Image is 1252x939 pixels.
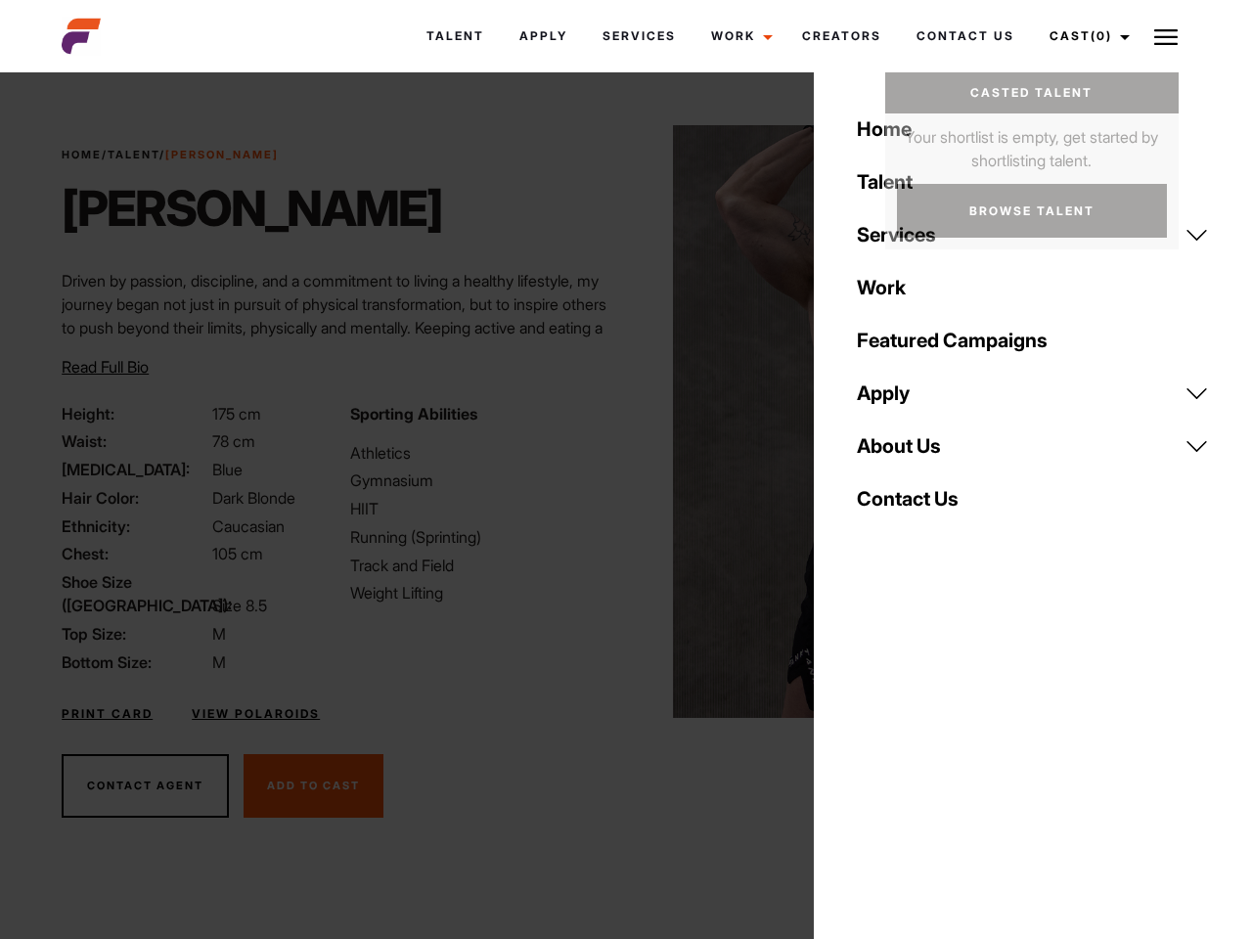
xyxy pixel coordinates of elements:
span: [MEDICAL_DATA]: [62,458,208,481]
span: Chest: [62,542,208,565]
span: Dark Blonde [212,488,295,508]
span: Height: [62,402,208,425]
a: Work [693,10,784,63]
a: Contact Us [899,10,1032,63]
a: Casted Talent [885,72,1179,113]
li: Track and Field [350,554,614,577]
span: (0) [1091,28,1112,43]
li: Weight Lifting [350,581,614,604]
img: cropped-aefm-brand-fav-22-square.png [62,17,101,56]
a: Cast(0) [1032,10,1141,63]
a: Browse Talent [897,184,1167,238]
a: Services [585,10,693,63]
span: Bottom Size: [62,650,208,674]
span: Waist: [62,429,208,453]
a: Talent [108,148,159,161]
strong: [PERSON_NAME] [165,148,279,161]
a: Apply [845,367,1221,420]
a: Apply [502,10,585,63]
span: Hair Color: [62,486,208,510]
li: Running (Sprinting) [350,525,614,549]
p: Driven by passion, discipline, and a commitment to living a healthy lifestyle, my journey began n... [62,269,614,386]
span: Read Full Bio [62,357,149,377]
a: Services [845,208,1221,261]
a: Home [845,103,1221,156]
span: Shoe Size ([GEOGRAPHIC_DATA]): [62,570,208,617]
a: Home [62,148,102,161]
a: Contact Us [845,472,1221,525]
li: Athletics [350,441,614,465]
span: Ethnicity: [62,514,208,538]
li: HIIT [350,497,614,520]
strong: Sporting Abilities [350,404,477,424]
a: Featured Campaigns [845,314,1221,367]
img: Burger icon [1154,25,1178,49]
span: 78 cm [212,431,255,451]
a: View Polaroids [192,705,320,723]
h1: [PERSON_NAME] [62,179,442,238]
button: Contact Agent [62,754,229,819]
p: Your shortlist is empty, get started by shortlisting talent. [885,113,1179,172]
span: / / [62,147,279,163]
span: Add To Cast [267,779,360,792]
li: Gymnasium [350,469,614,492]
span: 175 cm [212,404,261,424]
a: Print Card [62,705,153,723]
span: M [212,652,226,672]
a: Work [845,261,1221,314]
a: Talent [409,10,502,63]
span: M [212,624,226,644]
span: 105 cm [212,544,263,563]
span: Top Size: [62,622,208,646]
span: Size 8.5 [212,596,267,615]
span: Blue [212,460,243,479]
button: Add To Cast [244,754,383,819]
a: Creators [784,10,899,63]
span: Caucasian [212,516,285,536]
a: About Us [845,420,1221,472]
a: Talent [845,156,1221,208]
button: Read Full Bio [62,355,149,379]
